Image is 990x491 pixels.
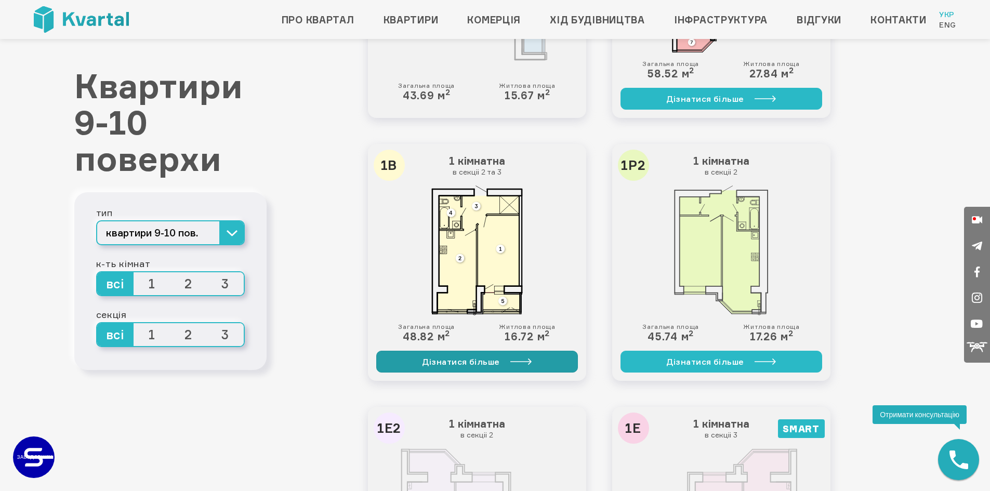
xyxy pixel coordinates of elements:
[74,68,267,177] h1: Квартири 9-10 поверхи
[17,454,52,460] text: ЗАБУДОВНИК
[374,413,405,444] div: 1Е2
[788,328,794,338] sup: 2
[398,82,455,89] small: Загальна площа
[379,167,575,177] small: в секціі 2 та 3
[13,436,55,478] a: ЗАБУДОВНИК
[621,415,822,442] h3: 1 кімнатна
[96,205,245,220] div: тип
[621,88,822,110] a: Дізнатися більше
[743,323,799,343] div: 17.26 м
[170,323,207,346] span: 2
[642,60,699,80] div: 58.52 м
[134,272,170,295] span: 1
[376,351,578,373] a: Дізнатися більше
[379,430,575,440] small: в секціі 2
[789,65,794,75] sup: 2
[170,272,207,295] span: 2
[743,323,799,330] small: Житлова площа
[282,11,354,28] a: Про квартал
[445,328,450,338] sup: 2
[618,150,649,181] div: 1Р2
[642,323,699,330] small: Загальна площа
[674,11,768,28] a: Інфраструктура
[545,328,550,338] sup: 2
[674,185,769,315] img: 1Р2
[939,20,956,30] a: Eng
[689,328,694,338] sup: 2
[870,11,927,28] a: Контакти
[642,323,699,343] div: 45.74 м
[376,152,578,179] h3: 1 кімнатна
[207,323,244,346] span: 3
[467,11,521,28] a: Комерція
[778,419,825,438] div: SMART
[623,430,820,440] small: в секціі 3
[96,220,245,245] button: квартири 9-10 пов.
[499,323,555,343] div: 16.72 м
[499,82,555,102] div: 15.67 м
[873,405,967,424] div: Отримати консультацію
[374,150,405,181] div: 1В
[398,323,455,343] div: 48.82 м
[621,152,822,179] h3: 1 кімнатна
[134,323,170,346] span: 1
[376,415,578,442] h3: 1 кімнатна
[398,82,455,102] div: 43.69 м
[545,87,550,97] sup: 2
[96,307,245,322] div: секція
[96,256,245,271] div: к-ть кімнат
[642,60,699,68] small: Загальна площа
[621,351,822,373] a: Дізнатися більше
[550,11,645,28] a: Хід будівництва
[797,11,841,28] a: Відгуки
[939,9,956,20] a: Укр
[384,11,439,28] a: Квартири
[499,82,555,89] small: Житлова площа
[34,6,129,33] img: Kvartal
[207,272,244,295] span: 3
[399,185,555,315] img: 1В
[97,272,134,295] span: всі
[623,167,820,177] small: в секціі 2
[618,413,649,444] div: 1Е
[445,87,451,97] sup: 2
[398,323,455,330] small: Загальна площа
[97,323,134,346] span: всі
[689,65,694,75] sup: 2
[743,60,799,80] div: 27.84 м
[743,60,799,68] small: Житлова площа
[499,323,555,330] small: Житлова площа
